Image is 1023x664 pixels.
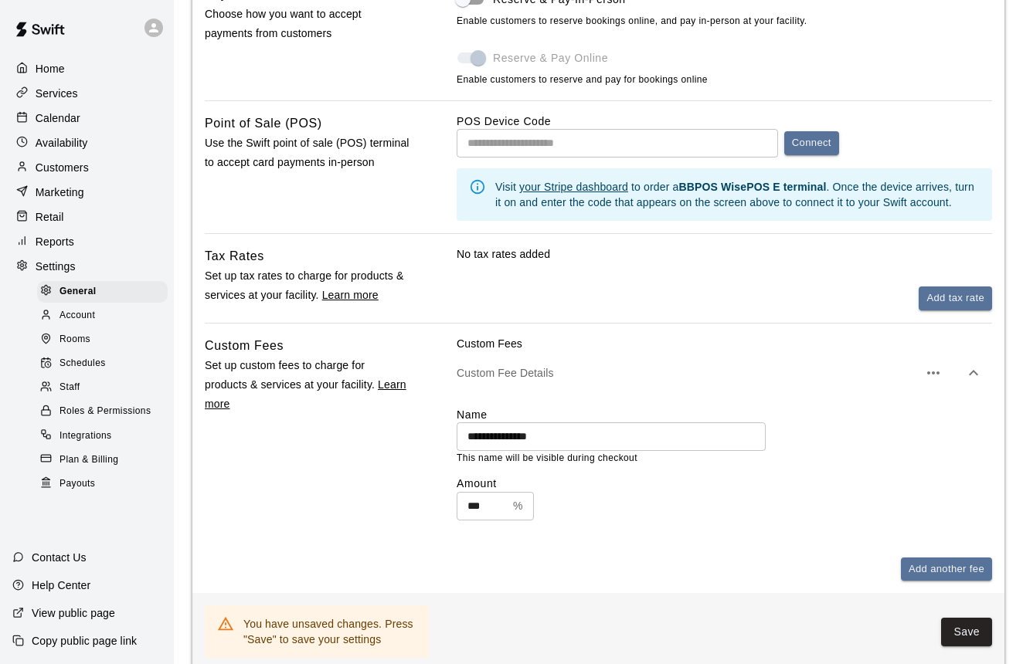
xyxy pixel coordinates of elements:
a: Learn more [322,289,379,301]
a: Payouts [37,472,174,496]
p: Reports [36,234,74,249]
a: Plan & Billing [37,448,174,472]
p: Set up tax rates to charge for products & services at your facility. [205,266,410,305]
a: Staff [37,376,174,400]
label: Amount [457,476,992,491]
span: Staff [59,380,80,395]
a: Customers [12,156,161,179]
span: Reserve & Pay Online [493,50,608,66]
a: Home [12,57,161,80]
span: General [59,284,97,300]
p: View public page [32,605,115,621]
h6: Custom Fees [205,336,284,356]
a: Reports [12,230,161,253]
b: BBPOS WisePOS E terminal [678,181,826,193]
span: Integrations [59,429,112,444]
span: Enable customers to reserve bookings online, and pay in-person at your facility. [457,14,992,29]
div: Integrations [37,425,168,447]
h6: Tax Rates [205,246,264,266]
p: % [513,498,523,514]
div: Visit to order a . Once the device arrives, turn it on and enter the code that appears on the scr... [495,173,980,216]
button: Connect [784,131,839,155]
a: Settings [12,255,161,278]
div: Plan & Billing [37,449,168,471]
p: Copy public page link [32,633,137,649]
div: Payouts [37,473,168,495]
a: Roles & Permissions [37,400,174,424]
div: Schedules [37,353,168,374]
p: Calendar [36,110,80,126]
p: Home [36,61,65,76]
span: Rooms [59,332,90,347]
button: Save [941,618,992,646]
div: Roles & Permissions [37,401,168,422]
p: Marketing [36,185,84,200]
button: Add tax rate [919,286,992,310]
p: Custom Fee Details [457,365,918,381]
a: Rooms [37,328,174,352]
a: Account [37,303,174,327]
p: Availability [36,135,88,151]
a: your Stripe dashboard [519,181,628,193]
div: General [37,281,168,303]
p: Retail [36,209,64,225]
p: Set up custom fees to charge for products & services at your facility. [205,356,410,415]
span: Roles & Permissions [59,404,151,419]
p: Help Center [32,578,90,593]
span: Account [59,308,95,324]
div: Staff [37,377,168,398]
a: Marketing [12,181,161,204]
button: Add another fee [901,557,992,581]
span: Enable customers to reserve and pay for bookings online [457,74,708,85]
a: Calendar [12,107,161,130]
a: Retail [12,205,161,229]
a: Availability [12,131,161,154]
p: Customers [36,160,89,175]
p: Use the Swift point of sale (POS) terminal to accept card payments in-person [205,134,410,172]
a: General [37,279,174,303]
div: You have unsaved changes. Press "Save" to save your settings [243,610,416,653]
p: No tax rates added [457,246,992,262]
span: Payouts [59,476,95,492]
a: Services [12,82,161,105]
label: Name [457,407,992,422]
div: Account [37,305,168,327]
p: Choose how you want to accept payments from customers [205,5,410,43]
h6: Point of Sale (POS) [205,113,322,134]
div: Custom Fee Details [457,351,992,395]
p: Services [36,86,78,101]
label: POS Device Code [457,115,551,127]
span: This name will be visible during checkout [457,451,992,466]
p: Contact Us [32,550,87,565]
p: Settings [36,259,76,274]
span: Schedules [59,356,106,371]
div: Rooms [37,329,168,351]
p: Custom Fees [457,336,992,351]
a: Integrations [37,424,174,448]
span: Plan & Billing [59,452,118,468]
a: Schedules [37,352,174,376]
